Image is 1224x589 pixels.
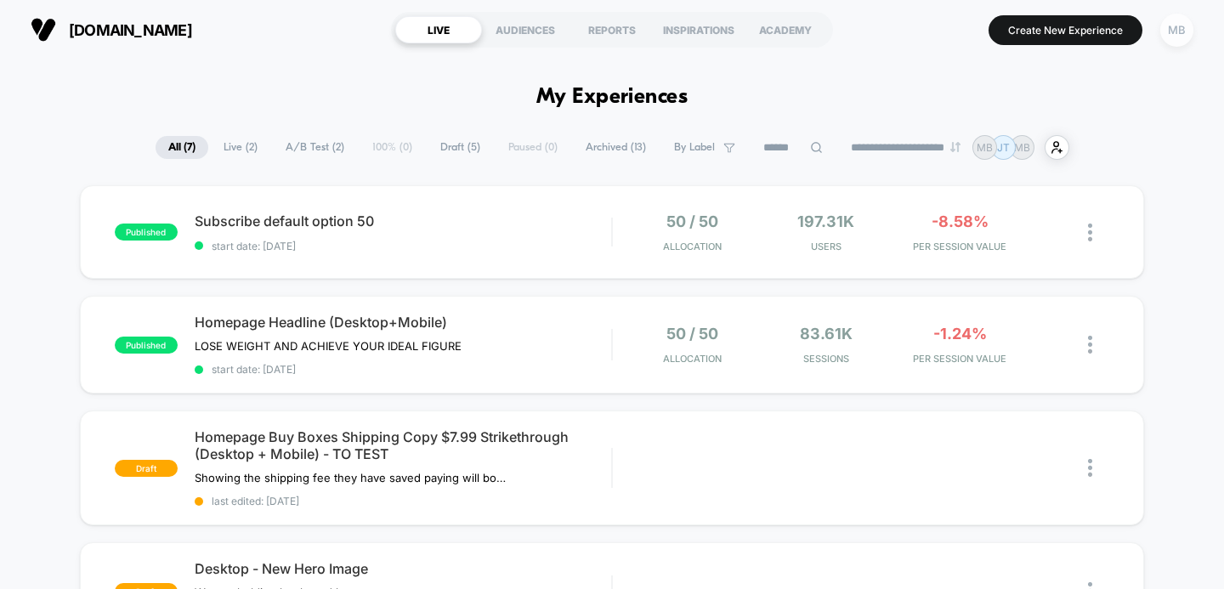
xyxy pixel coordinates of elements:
[195,339,462,353] span: LOSE WEIGHT AND ACHIEVE YOUR IDEAL FIGURE
[674,141,715,154] span: By Label
[195,428,612,462] span: Homepage Buy Boxes Shipping Copy $7.99 Strikethrough (Desktop + Mobile) - TO TEST
[663,353,722,365] span: Allocation
[763,353,888,365] span: Sessions
[933,325,987,343] span: -1.24%
[195,212,612,229] span: Subscribe default option 50
[1160,14,1193,47] div: MB
[482,16,569,43] div: AUDIENCES
[1088,459,1092,477] img: close
[977,141,993,154] p: MB
[1088,336,1092,354] img: close
[1014,141,1030,154] p: MB
[800,325,853,343] span: 83.61k
[1155,13,1198,48] button: MB
[195,314,612,331] span: Homepage Headline (Desktop+Mobile)
[211,136,270,159] span: Live ( 2 )
[25,16,197,43] button: [DOMAIN_NAME]
[115,224,178,241] span: published
[195,560,612,577] span: Desktop - New Hero Image
[156,136,208,159] span: All ( 7 )
[536,85,688,110] h1: My Experiences
[428,136,493,159] span: Draft ( 5 )
[569,16,655,43] div: REPORTS
[395,16,482,43] div: LIVE
[932,212,989,230] span: -8.58%
[898,241,1023,252] span: PER SESSION VALUE
[31,17,56,42] img: Visually logo
[989,15,1142,45] button: Create New Experience
[195,240,612,252] span: start date: [DATE]
[195,471,510,484] span: Showing the shipping fee they have saved paying will boost RPS
[950,142,960,152] img: end
[898,353,1023,365] span: PER SESSION VALUE
[997,141,1010,154] p: JT
[742,16,829,43] div: ACADEMY
[666,212,718,230] span: 50 / 50
[573,136,659,159] span: Archived ( 13 )
[763,241,888,252] span: Users
[195,363,612,376] span: start date: [DATE]
[666,325,718,343] span: 50 / 50
[1088,224,1092,241] img: close
[195,495,612,507] span: last edited: [DATE]
[69,21,192,39] span: [DOMAIN_NAME]
[115,337,178,354] span: published
[655,16,742,43] div: INSPIRATIONS
[115,460,178,477] span: draft
[797,212,854,230] span: 197.31k
[663,241,722,252] span: Allocation
[273,136,357,159] span: A/B Test ( 2 )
